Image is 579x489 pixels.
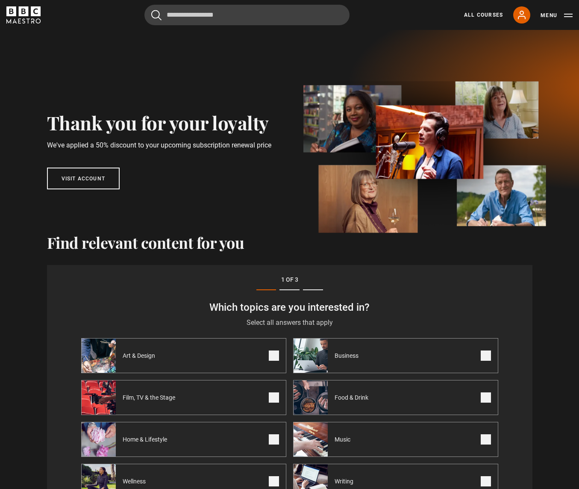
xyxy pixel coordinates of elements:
span: Writing [328,477,364,486]
p: Select all answers that apply [81,318,498,328]
span: Art & Design [116,351,165,360]
span: Wellness [116,477,156,486]
span: Business [328,351,369,360]
a: All Courses [464,11,503,19]
h2: Find relevant content for you [47,233,532,251]
p: We've applied a 50% discount to your upcoming subscription renewal price [47,140,273,150]
input: Search [144,5,350,25]
p: 1 of 3 [81,275,498,284]
img: banner_image-1d4a58306c65641337db.webp [303,81,546,233]
span: Home & Lifestyle [116,435,177,444]
button: Toggle navigation [541,11,573,20]
span: Music [328,435,361,444]
button: Submit the search query [151,10,162,21]
span: Food & Drink [328,393,379,402]
h3: Which topics are you interested in? [81,300,498,314]
span: Film, TV & the Stage [116,393,185,402]
h2: Thank you for your loyalty [47,112,273,133]
svg: BBC Maestro [6,6,41,24]
a: Visit account [47,168,120,189]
